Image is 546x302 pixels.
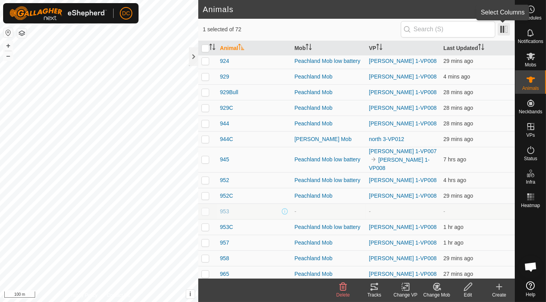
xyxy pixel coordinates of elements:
span: 8 Oct 2025, 6:40 pm [443,239,463,246]
app-display-virtual-paddock-transition: - [369,208,371,214]
div: Create [484,291,515,298]
span: 8 Oct 2025, 7:11 pm [443,255,473,261]
a: [PERSON_NAME] 1-VP008 [369,224,437,230]
span: 958 [220,254,229,263]
a: Privacy Policy [68,292,98,299]
span: 924 [220,57,229,65]
div: Peachland Mob [294,73,363,81]
div: Peachland Mob [294,239,363,247]
a: [PERSON_NAME] 1-VP008 [369,120,437,127]
span: Mobs [525,63,536,67]
span: 8 Oct 2025, 7:11 pm [443,136,473,142]
span: 952 [220,176,229,184]
div: Peachland Mob low battery [294,57,363,65]
p-sorticon: Activate to sort [376,45,382,51]
a: [PERSON_NAME] 1-VP008 [369,177,437,183]
div: Peachland Mob [294,104,363,112]
span: 929 [220,73,229,81]
button: + [4,41,13,50]
span: 8 Oct 2025, 12:38 pm [443,156,466,163]
span: 8 Oct 2025, 6:39 pm [443,224,463,230]
th: VP [366,41,440,56]
span: 8 Oct 2025, 7:12 pm [443,89,473,95]
span: 8 Oct 2025, 7:11 pm [443,193,473,199]
span: Delete [336,292,350,298]
div: Tracks [359,291,390,298]
span: VPs [526,133,535,138]
span: 953C [220,223,233,231]
a: [PERSON_NAME] 1-VP007 [369,148,437,154]
span: 8 Oct 2025, 7:13 pm [443,271,473,277]
span: 957 [220,239,229,247]
div: Open chat [519,255,542,279]
th: Animal [217,41,292,56]
span: 944 [220,120,229,128]
span: Status [524,156,537,161]
div: Peachland Mob [294,120,363,128]
a: [PERSON_NAME] 1-VP008 [369,58,437,64]
a: [PERSON_NAME] 1-VP008 [369,105,437,111]
span: 8 Oct 2025, 3:08 pm [443,177,466,183]
a: [PERSON_NAME] 1-VP008 [369,239,437,246]
span: Help [526,292,535,297]
div: Peachland Mob [294,270,363,278]
span: 953 [220,207,229,216]
a: north 3-VP012 [369,136,404,142]
span: 944C [220,135,233,143]
span: Neckbands [519,109,542,114]
p-sorticon: Activate to sort [209,45,215,51]
span: 929C [220,104,233,112]
img: to [370,156,377,163]
a: [PERSON_NAME] 1-VP008 [369,271,437,277]
a: Help [515,278,546,300]
p-sorticon: Activate to sort [306,45,312,51]
span: Infra [526,180,535,184]
img: Gallagher Logo [9,6,107,20]
span: 8 Oct 2025, 7:12 pm [443,120,473,127]
span: Heatmap [521,203,540,208]
span: - [443,208,445,214]
span: Schedules [519,16,541,20]
button: – [4,51,13,61]
a: [PERSON_NAME] 1-VP008 [369,89,437,95]
span: 945 [220,155,229,164]
p-sorticon: Activate to sort [238,45,244,51]
h2: Animals [203,5,498,14]
span: 8 Oct 2025, 7:12 pm [443,105,473,111]
a: [PERSON_NAME] 1-VP008 [369,255,437,261]
a: Contact Us [107,292,130,299]
p-sorticon: Activate to sort [478,45,484,51]
span: DC [122,9,130,18]
div: [PERSON_NAME] Mob [294,135,363,143]
div: Peachland Mob low battery [294,223,363,231]
a: [PERSON_NAME] 1-VP008 [369,157,429,171]
span: 8 Oct 2025, 7:36 pm [443,73,470,80]
div: Peachland Mob low battery [294,155,363,164]
span: 1 selected of 72 [203,25,401,34]
div: Change VP [390,291,421,298]
div: - [294,207,363,216]
input: Search (S) [401,21,495,38]
div: Peachland Mob [294,254,363,263]
button: Reset Map [4,28,13,38]
span: Animals [522,86,539,91]
th: Last Updated [440,41,515,56]
span: 8 Oct 2025, 7:11 pm [443,58,473,64]
button: i [186,290,195,298]
th: Mob [291,41,366,56]
a: [PERSON_NAME] 1-VP008 [369,73,437,80]
div: Change Mob [421,291,452,298]
div: Peachland Mob low battery [294,176,363,184]
div: Peachland Mob [294,88,363,96]
button: Map Layers [17,29,27,38]
span: 929Bull [220,88,238,96]
span: 965 [220,270,229,278]
span: i [189,291,191,297]
span: Notifications [518,39,543,44]
span: 952C [220,192,233,200]
span: 72 [498,4,507,15]
a: [PERSON_NAME] 1-VP008 [369,193,437,199]
div: Edit [452,291,484,298]
div: Peachland Mob [294,192,363,200]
